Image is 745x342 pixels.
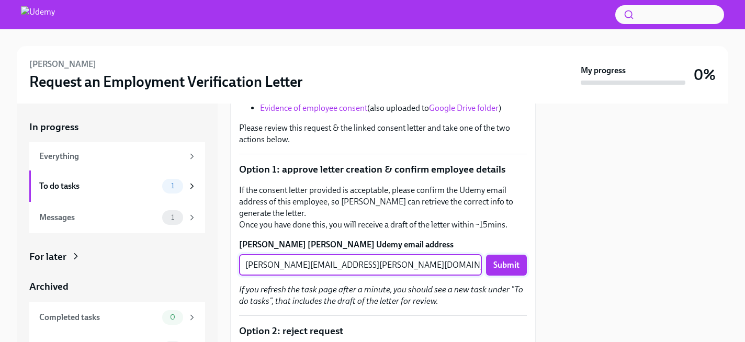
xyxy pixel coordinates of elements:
span: 1 [165,182,180,190]
label: [PERSON_NAME] [PERSON_NAME] Udemy email address [239,239,527,250]
a: Evidence of employee consent [260,103,367,113]
a: Completed tasks0 [29,302,205,333]
span: 0 [164,313,182,321]
a: To do tasks1 [29,170,205,202]
p: Please review this request & the linked consent letter and take one of the two actions below. [239,122,527,145]
div: For later [29,250,66,264]
a: Archived [29,280,205,293]
img: Udemy [21,6,55,23]
p: If the consent letter provided is acceptable, please confirm the Udemy email address of this empl... [239,185,527,231]
h3: 0% [694,65,716,84]
a: Messages1 [29,202,205,233]
a: In progress [29,120,205,134]
h6: [PERSON_NAME] [29,59,96,70]
button: Submit [486,255,527,276]
div: Messages [39,212,158,223]
a: Everything [29,142,205,170]
em: If you refresh the task page after a minute, you should see a new task under "To do tasks", that ... [239,284,523,306]
span: Submit [493,260,520,270]
a: For later [29,250,205,264]
span: 1 [165,213,180,221]
p: Option 2: reject request [239,324,527,338]
div: Completed tasks [39,312,158,323]
li: (also uploaded to ) [260,102,527,114]
strong: My progress [581,65,626,76]
div: Everything [39,151,183,162]
div: To do tasks [39,180,158,192]
h3: Request an Employment Verification Letter [29,72,303,91]
a: Google Drive folder [429,103,499,113]
input: Enter their work email address [239,255,482,276]
p: Option 1: approve letter creation & confirm employee details [239,163,527,176]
